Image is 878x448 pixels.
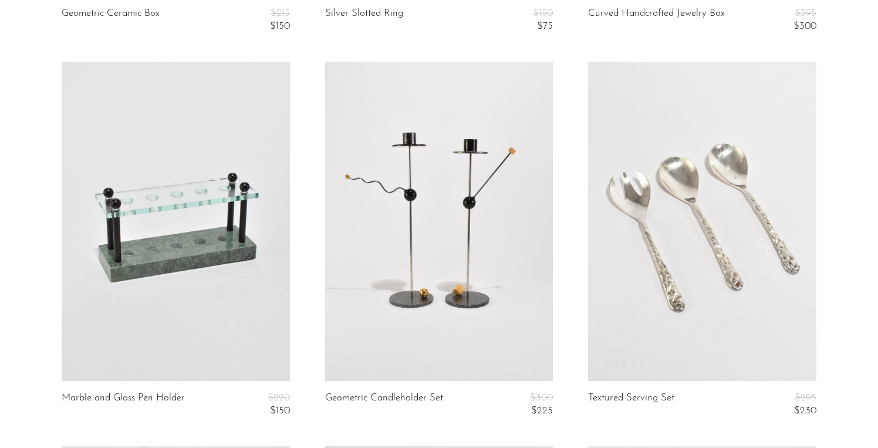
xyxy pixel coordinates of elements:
[795,393,816,403] span: $295
[530,393,553,403] span: $300
[537,21,553,31] span: $75
[794,406,816,416] span: $230
[325,393,443,417] a: Geometric Candleholder Set
[271,8,290,18] span: $215
[270,21,290,31] span: $150
[62,8,160,32] a: Geometric Ceramic Box
[588,8,725,32] a: Curved Handcrafted Jewelry Box
[270,406,290,416] span: $150
[268,393,290,403] span: $220
[531,406,553,416] span: $225
[62,393,185,417] a: Marble and Glass Pen Holder
[795,8,816,18] span: $395
[325,8,403,32] a: Silver Slotted Ring
[793,21,816,31] span: $300
[533,8,553,18] span: $150
[588,393,674,417] a: Textured Serving Set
